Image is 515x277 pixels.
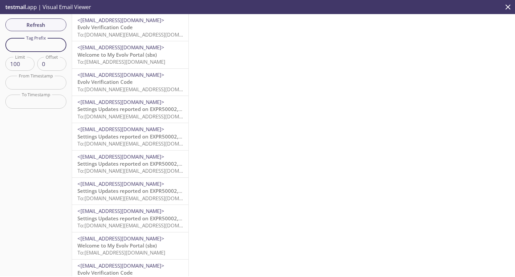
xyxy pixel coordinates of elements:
[72,41,188,68] div: <[EMAIL_ADDRESS][DOMAIN_NAME]>Welcome to My Evolv Portal (sbx)To:[EMAIL_ADDRESS][DOMAIN_NAME]
[72,123,188,150] div: <[EMAIL_ADDRESS][DOMAIN_NAME]>Settings Updates reported on EXPR50002, HQ, Evolv Technology AppTes...
[72,178,188,205] div: <[EMAIL_ADDRESS][DOMAIN_NAME]>Settings Updates reported on EXPR50002, HQ, Evolv Technology AppTes...
[77,78,133,85] span: Evolv Verification Code
[77,187,311,194] span: Settings Updates reported on EXPR50002, HQ, Evolv Technology AppTest - Lab at [DATE] 05:12:28
[77,235,164,242] span: <[EMAIL_ADDRESS][DOMAIN_NAME]>
[77,195,205,202] span: To: [DOMAIN_NAME][EMAIL_ADDRESS][DOMAIN_NAME]
[5,3,26,11] span: testmail
[77,99,164,105] span: <[EMAIL_ADDRESS][DOMAIN_NAME]>
[77,44,164,51] span: <[EMAIL_ADDRESS][DOMAIN_NAME]>
[77,269,133,276] span: Evolv Verification Code
[77,160,311,167] span: Settings Updates reported on EXPR50002, HQ, Evolv Technology AppTest - Lab at [DATE] 05:12:28
[77,222,205,229] span: To: [DOMAIN_NAME][EMAIL_ADDRESS][DOMAIN_NAME]
[77,24,133,31] span: Evolv Verification Code
[77,262,164,269] span: <[EMAIL_ADDRESS][DOMAIN_NAME]>
[77,51,157,58] span: Welcome to My Evolv Portal (sbx)
[77,113,205,120] span: To: [DOMAIN_NAME][EMAIL_ADDRESS][DOMAIN_NAME]
[77,71,164,78] span: <[EMAIL_ADDRESS][DOMAIN_NAME]>
[77,58,165,65] span: To: [EMAIL_ADDRESS][DOMAIN_NAME]
[72,69,188,96] div: <[EMAIL_ADDRESS][DOMAIN_NAME]>Evolv Verification CodeTo:[DOMAIN_NAME][EMAIL_ADDRESS][DOMAIN_NAME]
[77,140,205,147] span: To: [DOMAIN_NAME][EMAIL_ADDRESS][DOMAIN_NAME]
[72,14,188,41] div: <[EMAIL_ADDRESS][DOMAIN_NAME]>Evolv Verification CodeTo:[DOMAIN_NAME][EMAIL_ADDRESS][DOMAIN_NAME]
[72,205,188,232] div: <[EMAIL_ADDRESS][DOMAIN_NAME]>Settings Updates reported on EXPR50002, HQ, Evolv Technology AppTes...
[11,20,61,29] span: Refresh
[77,215,311,222] span: Settings Updates reported on EXPR50002, HQ, Evolv Technology AppTest - Lab at [DATE] 05:12:28
[77,242,157,249] span: Welcome to My Evolv Portal (sbx)
[72,151,188,177] div: <[EMAIL_ADDRESS][DOMAIN_NAME]>Settings Updates reported on EXPR50002, HQ, Evolv Technology AppTes...
[77,153,164,160] span: <[EMAIL_ADDRESS][DOMAIN_NAME]>
[77,180,164,187] span: <[EMAIL_ADDRESS][DOMAIN_NAME]>
[77,167,205,174] span: To: [DOMAIN_NAME][EMAIL_ADDRESS][DOMAIN_NAME]
[77,208,164,214] span: <[EMAIL_ADDRESS][DOMAIN_NAME]>
[5,18,66,31] button: Refresh
[72,232,188,259] div: <[EMAIL_ADDRESS][DOMAIN_NAME]>Welcome to My Evolv Portal (sbx)To:[EMAIL_ADDRESS][DOMAIN_NAME]
[77,249,165,256] span: To: [EMAIL_ADDRESS][DOMAIN_NAME]
[77,86,205,93] span: To: [DOMAIN_NAME][EMAIL_ADDRESS][DOMAIN_NAME]
[72,96,188,123] div: <[EMAIL_ADDRESS][DOMAIN_NAME]>Settings Updates reported on EXPR50002, HQ, Evolv Technology AppTes...
[77,126,164,132] span: <[EMAIL_ADDRESS][DOMAIN_NAME]>
[77,133,311,140] span: Settings Updates reported on EXPR50002, HQ, Evolv Technology AppTest - Lab at [DATE] 05:12:28
[77,31,205,38] span: To: [DOMAIN_NAME][EMAIL_ADDRESS][DOMAIN_NAME]
[77,106,311,112] span: Settings Updates reported on EXPR50002, HQ, Evolv Technology AppTest - Lab at [DATE] 05:12:28
[77,17,164,23] span: <[EMAIL_ADDRESS][DOMAIN_NAME]>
